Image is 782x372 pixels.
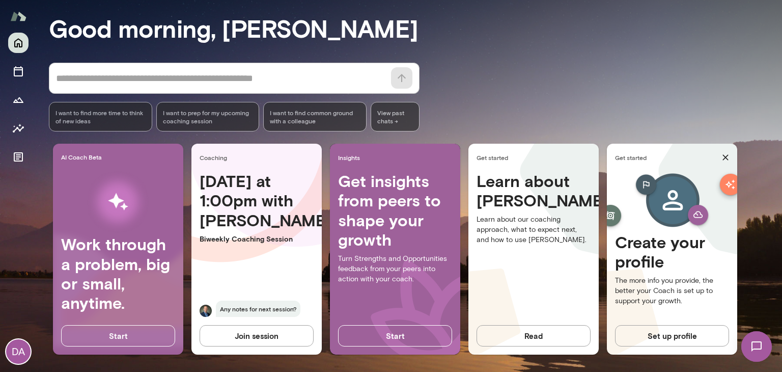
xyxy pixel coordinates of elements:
[216,301,300,317] span: Any notes for next session?
[8,118,29,139] button: Insights
[8,33,29,53] button: Home
[371,102,420,131] span: View past chats ->
[8,61,29,82] button: Sessions
[200,325,314,347] button: Join session
[477,215,591,245] p: Learn about our coaching approach, what to expect next, and how to use [PERSON_NAME].
[338,171,452,250] h4: Get insights from peers to shape your growth
[61,325,175,347] button: Start
[49,14,782,42] h3: Good morning, [PERSON_NAME]
[61,153,179,161] span: AI Coach Beta
[270,109,360,125] span: I want to find common ground with a colleague
[615,325,729,347] button: Set up profile
[615,276,729,306] p: The more info you provide, the better your Coach is set up to support your growth.
[163,109,253,125] span: I want to prep for my upcoming coaching session
[200,171,314,230] h4: [DATE] at 1:00pm with [PERSON_NAME]
[615,232,729,272] h4: Create your profile
[200,234,314,244] p: Biweekly Coaching Session
[8,147,29,167] button: Documents
[477,171,591,210] h4: Learn about [PERSON_NAME]
[338,325,452,347] button: Start
[263,102,367,131] div: I want to find common ground with a colleague
[338,153,456,162] span: Insights
[200,305,212,317] img: Michael
[55,109,146,125] span: I want to find more time to think of new ideas
[338,254,452,284] p: Turn Strengths and Opportunities feedback from your peers into action with your coach.
[619,171,725,232] img: Create profile
[200,153,318,162] span: Coaching
[477,325,591,347] button: Read
[156,102,260,131] div: I want to prep for my upcoming coaching session
[61,234,175,313] h4: Work through a problem, big or small, anytime.
[73,170,163,234] img: AI Workflows
[10,7,26,26] img: Mento
[6,339,31,364] div: DA
[49,102,152,131] div: I want to find more time to think of new ideas
[8,90,29,110] button: Growth Plan
[615,153,718,162] span: Get started
[477,153,595,162] span: Get started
